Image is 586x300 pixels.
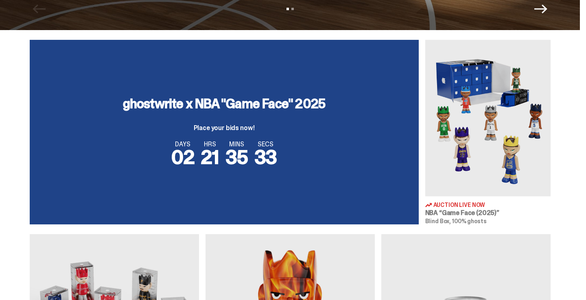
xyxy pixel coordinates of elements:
[425,217,451,225] span: Blind Box,
[452,217,486,225] span: 100% ghosts
[201,144,219,170] span: 21
[123,97,326,110] h3: ghostwrite x NBA "Game Face" 2025
[123,125,326,131] p: Place your bids now!
[425,210,551,216] h3: NBA “Game Face (2025)”
[254,141,277,148] span: SECS
[534,2,547,15] button: Next
[425,40,551,224] a: Game Face (2025) Auction Live Now
[433,202,485,208] span: Auction Live Now
[225,141,248,148] span: MINS
[171,144,195,170] span: 02
[201,141,219,148] span: HRS
[425,40,551,196] img: Game Face (2025)
[225,144,248,170] span: 35
[171,141,195,148] span: DAYS
[286,8,289,10] button: View slide 1
[254,144,277,170] span: 33
[291,8,294,10] button: View slide 2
